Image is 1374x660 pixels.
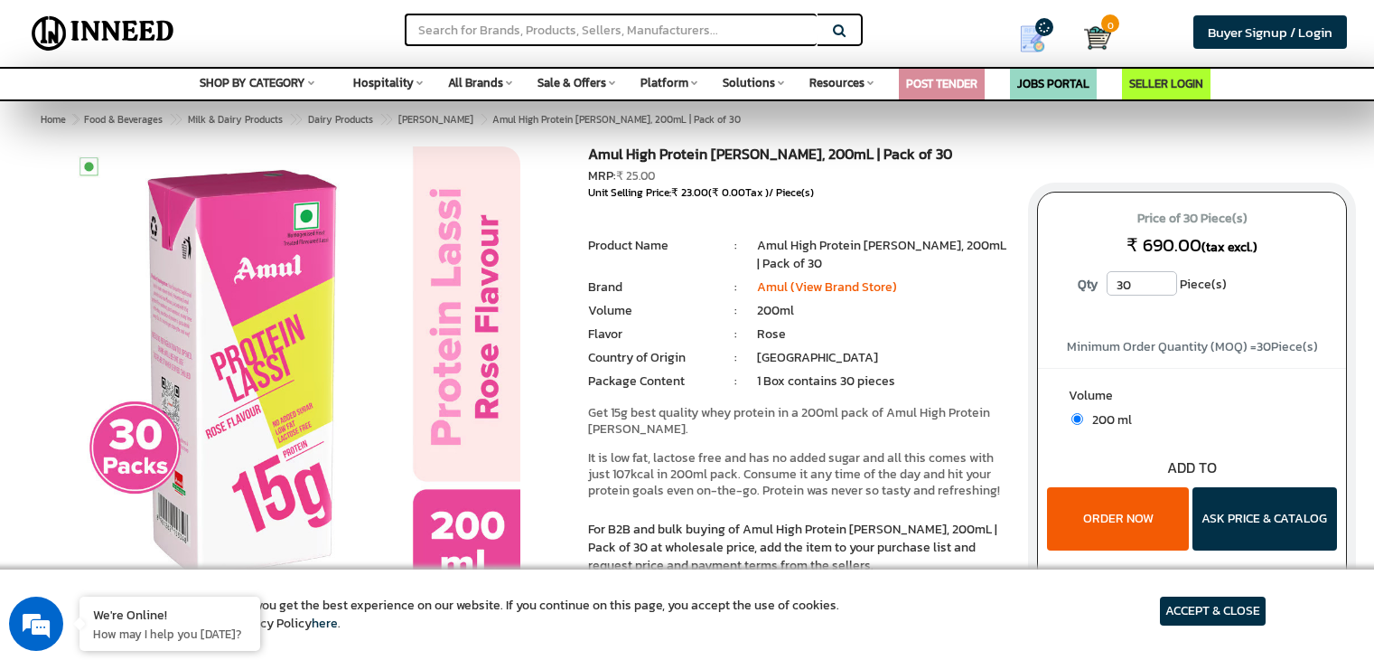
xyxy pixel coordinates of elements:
[588,521,1010,575] p: For B2B and bulk buying of Amul High Protein [PERSON_NAME], 200mL | Pack of 30 at wholesale price...
[289,108,298,130] span: >
[1257,337,1271,356] span: 30
[588,146,1010,167] h1: Amul High Protein [PERSON_NAME], 200mL | Pack of 30
[480,108,489,130] span: >
[715,349,757,367] li: :
[108,597,839,633] article: We use cookies to ensure you get the best experience on our website. If you continue on this page...
[769,184,814,201] span: / Piece(s)
[715,372,757,391] li: :
[588,349,715,367] li: Country of Origin
[715,302,757,320] li: :
[588,278,715,297] li: Brand
[588,405,1010,438] p: Get 15g best quality whey protein in a 200ml pack of Amul High Protein [PERSON_NAME].
[715,237,757,255] li: :
[995,18,1084,60] a: my Quotes
[809,74,865,91] span: Resources
[184,108,286,130] a: Milk & Dairy Products
[93,606,247,623] div: We're Online!
[1067,337,1318,356] span: Minimum Order Quantity (MOQ) = Piece(s)
[304,108,377,130] a: Dairy Products
[1047,487,1189,551] button: ORDER NOW
[906,75,977,92] a: POST TENDER
[1017,75,1089,92] a: JOBS PORTAL
[1193,15,1347,49] a: Buyer Signup / Login
[588,185,1010,201] div: Unit Selling Price: ( Tax )
[69,146,520,599] img: Amul High Protein Rose Lassi, 200mL
[312,614,338,633] a: here
[1038,457,1346,478] div: ADD TO
[757,237,1010,273] li: Amul High Protein [PERSON_NAME], 200mL | Pack of 30
[188,112,283,127] span: Milk & Dairy Products
[1160,597,1266,626] article: ACCEPT & CLOSE
[1084,24,1111,52] img: Cart
[353,74,414,91] span: Hospitality
[588,167,1010,185] div: MRP:
[715,325,757,344] li: :
[1129,75,1203,92] a: SELLER LOGIN
[1083,410,1132,429] span: 200 ml
[200,74,305,91] span: SHOP BY CATEGORY
[448,74,503,91] span: All Brands
[169,108,178,130] span: >
[757,278,897,297] a: Amul (View Brand Store)
[757,349,1010,367] li: [GEOGRAPHIC_DATA]
[93,626,247,642] p: How may I help you today?
[24,11,182,56] img: Inneed.Market
[588,237,715,255] li: Product Name
[1101,14,1119,33] span: 0
[723,74,775,91] span: Solutions
[588,450,1010,499] p: It is low fat, lactose free and has no added sugar and all this comes with just 107kcal in 200ml ...
[640,74,688,91] span: Platform
[1084,18,1098,58] a: Cart 0
[1201,238,1257,257] span: (tax excl.)
[757,372,1010,391] li: 1 Box contains 30 pieces
[757,302,1010,320] li: 200ml
[80,112,741,127] span: Amul High Protein [PERSON_NAME], 200mL | Pack of 30
[405,14,817,46] input: Search for Brands, Products, Sellers, Manufacturers...
[757,325,1010,344] li: Rose
[80,108,166,130] a: Food & Beverages
[671,184,708,201] span: ₹ 23.00
[588,325,715,344] li: Flavor
[379,108,388,130] span: >
[72,112,78,127] span: >
[712,184,745,201] span: ₹ 0.00
[1019,25,1046,52] img: Show My Quotes
[37,108,70,130] a: Home
[398,112,473,127] span: [PERSON_NAME]
[84,112,163,127] span: Food & Beverages
[1180,271,1227,298] span: Piece(s)
[1126,231,1201,259] span: ₹ 690.00
[1069,387,1315,410] label: Volume
[1055,204,1329,233] span: Price of 30 Piece(s)
[588,372,715,391] li: Package Content
[588,302,715,320] li: Volume
[1208,22,1332,42] span: Buyer Signup / Login
[395,108,477,130] a: [PERSON_NAME]
[715,278,757,297] li: :
[1069,271,1107,298] label: Qty
[1192,487,1337,551] button: ASK PRICE & CATALOG
[616,167,655,184] span: ₹ 25.00
[537,74,606,91] span: Sale & Offers
[308,112,373,127] span: Dairy Products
